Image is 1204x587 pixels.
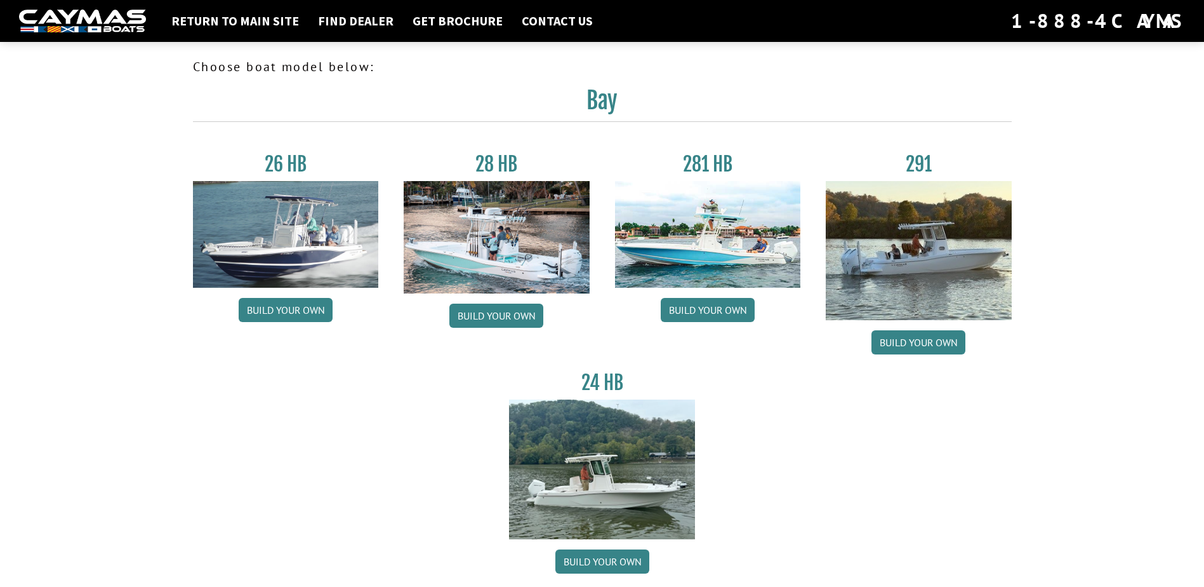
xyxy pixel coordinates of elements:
a: Build your own [661,298,755,322]
h3: 281 HB [615,152,801,176]
img: 26_new_photo_resized.jpg [193,181,379,288]
img: 28_hb_thumbnail_for_caymas_connect.jpg [404,181,590,293]
img: white-logo-c9c8dbefe5ff5ceceb0f0178aa75bf4bb51f6bca0971e226c86eb53dfe498488.png [19,10,146,33]
p: Choose boat model below: [193,57,1012,76]
h3: 291 [826,152,1012,176]
h3: 28 HB [404,152,590,176]
a: Return to main site [165,13,305,29]
h2: Bay [193,86,1012,122]
h3: 26 HB [193,152,379,176]
h3: 24 HB [509,371,695,395]
a: Find Dealer [312,13,400,29]
a: Build your own [239,298,333,322]
div: 1-888-4CAYMAS [1011,7,1185,35]
a: Build your own [871,330,965,354]
img: 291_Thumbnail.jpg [826,181,1012,320]
a: Build your own [449,304,543,328]
img: 28-hb-twin.jpg [615,181,801,288]
a: Build your own [555,550,649,574]
a: Contact Us [515,13,599,29]
img: 24_HB_thumbnail.jpg [509,400,695,539]
a: Get Brochure [406,13,509,29]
